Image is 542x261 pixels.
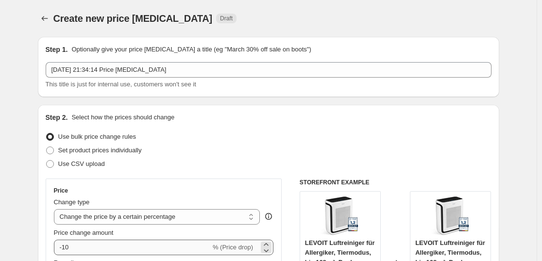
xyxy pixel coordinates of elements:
[46,62,491,78] input: 30% off holiday sale
[300,179,491,186] h6: STOREFRONT EXAMPLE
[53,13,213,24] span: Create new price [MEDICAL_DATA]
[71,45,311,54] p: Optionally give your price [MEDICAL_DATA] a title (eg "March 30% off sale on boots")
[58,133,136,140] span: Use bulk price change rules
[54,187,68,195] h3: Price
[58,147,142,154] span: Set product prices individually
[71,113,174,122] p: Select how the prices should change
[54,198,90,206] span: Change type
[54,240,211,255] input: -15
[38,12,51,25] button: Price change jobs
[264,212,273,221] div: help
[46,113,68,122] h2: Step 2.
[46,81,196,88] span: This title is just for internal use, customers won't see it
[58,160,105,167] span: Use CSV upload
[321,196,359,235] img: 81He4-WUokL_80x.jpg
[54,229,114,236] span: Price change amount
[213,244,253,251] span: % (Price drop)
[431,196,470,235] img: 81He4-WUokL_80x.jpg
[46,45,68,54] h2: Step 1.
[220,15,233,22] span: Draft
